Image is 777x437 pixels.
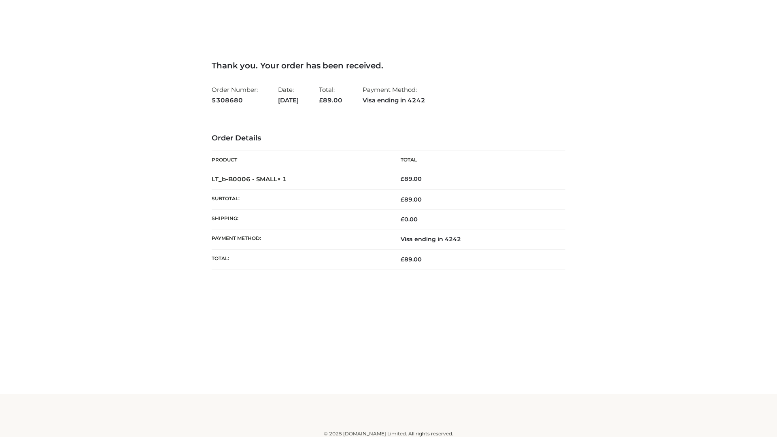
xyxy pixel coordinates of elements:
span: 89.00 [319,96,342,104]
bdi: 89.00 [401,175,422,182]
td: Visa ending in 4242 [388,229,565,249]
h3: Order Details [212,134,565,143]
th: Subtotal: [212,189,388,209]
th: Total: [212,249,388,269]
th: Shipping: [212,210,388,229]
li: Date: [278,83,299,107]
th: Payment method: [212,229,388,249]
span: 89.00 [401,196,422,203]
span: £ [401,216,404,223]
th: Total [388,151,565,169]
span: £ [401,196,404,203]
li: Payment Method: [363,83,425,107]
th: Product [212,151,388,169]
span: £ [401,256,404,263]
strong: × 1 [277,175,287,183]
strong: LT_b-B0006 - SMALL [212,175,287,183]
strong: 5308680 [212,95,258,106]
li: Order Number: [212,83,258,107]
strong: Visa ending in 4242 [363,95,425,106]
h3: Thank you. Your order has been received. [212,61,565,70]
bdi: 0.00 [401,216,418,223]
span: £ [319,96,323,104]
li: Total: [319,83,342,107]
span: £ [401,175,404,182]
strong: [DATE] [278,95,299,106]
span: 89.00 [401,256,422,263]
